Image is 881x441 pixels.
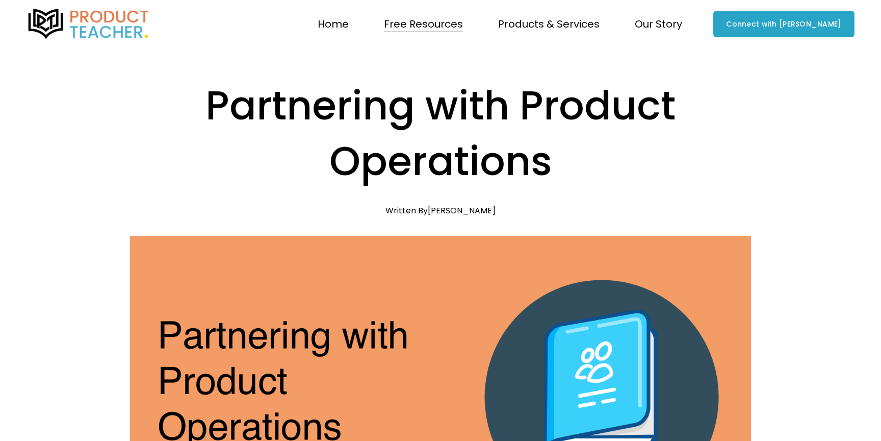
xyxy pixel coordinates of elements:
[27,9,151,39] img: Product Teacher
[713,11,854,37] a: Connect with [PERSON_NAME]
[635,14,682,34] a: folder dropdown
[130,78,751,189] h1: Partnering with Product Operations
[384,14,463,34] a: folder dropdown
[498,15,600,33] span: Products & Services
[318,14,349,34] a: Home
[385,206,496,215] div: Written By
[635,15,682,33] span: Our Story
[384,15,463,33] span: Free Resources
[498,14,600,34] a: folder dropdown
[428,205,496,216] a: [PERSON_NAME]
